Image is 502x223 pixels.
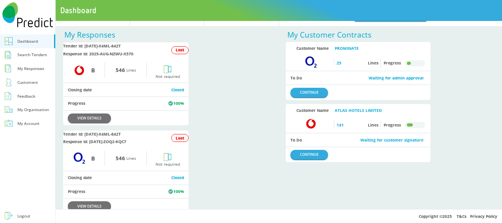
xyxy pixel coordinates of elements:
a: VIEW DETAILS [68,113,111,123]
a: CONTINUE [290,150,328,159]
div: Customer Name [290,45,335,52]
div: Closing date [63,83,189,97]
div: Tender Id: [DATE]-X4ML-842T [63,42,133,50]
div: To Do [286,133,431,147]
div: Lines [105,151,146,166]
div: 3 [56,14,129,22]
div: Logout [17,212,30,220]
div: B [91,155,95,162]
div: Response Id: [DATE]-ZOQ2-KQC7 [63,138,126,146]
div: Lost [171,46,189,54]
div: Not required [155,65,180,80]
div: Lost [171,134,189,142]
div: 0 [130,14,204,22]
div: My Organisation [17,106,49,113]
div: 4 [204,14,278,22]
div: Tender Id: [DATE]-X4ML-842T [63,130,126,138]
div: Progress [383,58,426,68]
div: Closed [171,174,184,181]
div: Progress [63,97,189,111]
div: Customers [17,79,38,86]
img: Predict Mobile [2,2,53,27]
div: 100% [168,188,184,195]
div: ATLAS HOTELS LIMITED [335,107,423,114]
a: VIEW DETAILS [68,201,111,210]
span: My Responses [64,29,115,40]
div: Progress [63,185,189,199]
div: Closed [171,86,184,94]
div: Waiting for admin approval [369,74,423,82]
div: My Responses [17,65,44,72]
div: 546 [116,155,125,162]
span: My Customer Contracts [287,29,371,40]
div: 25 [337,59,365,67]
div: Copyright © 2025 [56,209,502,223]
a: Privacy Policy [470,214,497,219]
a: CONTINUE [290,88,328,97]
div: Not required [155,153,180,168]
div: Lines [337,58,380,68]
div: Lines [337,120,380,130]
div: B [91,66,95,74]
div: My Account [17,120,39,127]
div: 546 [116,66,125,74]
div: PROMINATE [335,45,423,52]
div: Dashboard [17,38,38,45]
div: Feedback [17,93,36,100]
div: Response Id: 2025-AUG-NZWU-X570 [63,50,133,58]
div: 100% [168,100,184,107]
div: Search Tenders [17,51,47,59]
div: Waiting for customer signature [360,136,423,144]
div: Lines [105,62,146,77]
div: Customer Name [290,107,335,114]
div: Progress [383,120,426,130]
div: To Do [286,71,431,85]
div: Closing date [63,171,189,185]
a: T&Cs [457,214,466,219]
div: 141 [337,121,365,129]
